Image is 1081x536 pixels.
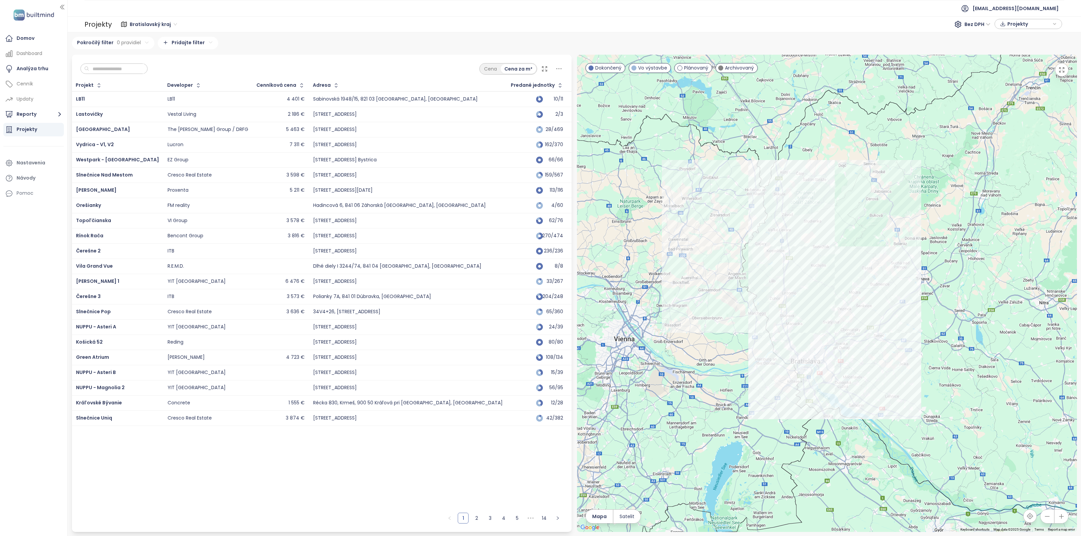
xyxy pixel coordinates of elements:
[17,189,33,197] div: Pomoc
[76,247,101,254] a: Čerešne 2
[168,187,188,193] div: Proxenta
[286,309,305,315] div: 3 636 €
[290,142,305,148] div: 7 311 €
[313,127,357,133] div: [STREET_ADDRESS]
[76,171,133,178] a: Slnečnice Nad Mestom
[17,174,35,182] div: Návody
[998,19,1058,29] div: button
[471,513,482,524] li: 2
[76,96,85,102] a: LB11
[512,513,523,524] li: 5
[313,172,357,178] div: [STREET_ADDRESS]
[117,39,141,46] span: 0 pravidiel
[168,294,174,300] div: ITB
[546,218,563,223] div: 62/76
[546,310,563,314] div: 65/360
[313,278,357,285] div: [STREET_ADDRESS]
[546,385,563,390] div: 56/95
[313,218,357,224] div: [STREET_ADDRESS]
[168,354,205,360] div: [PERSON_NAME]
[539,513,550,524] li: 14
[485,513,496,524] li: 3
[76,263,113,269] a: Vila Grand Vue
[168,218,187,224] div: VI Group
[571,83,618,87] div: Začiatok výstavby
[168,324,226,330] div: YIT [GEOGRAPHIC_DATA]
[313,400,503,406] div: Récka 830, Krmeš, 900 50 Kráľová pri [GEOGRAPHIC_DATA], [GEOGRAPHIC_DATA]
[76,278,119,285] a: [PERSON_NAME] 1
[501,64,536,74] div: Cena za m²
[511,83,555,87] span: Predané jednotky
[76,414,112,421] a: Slnečnice Uniq
[3,187,64,200] div: Pomoc
[546,188,563,192] div: 113/116
[546,249,563,253] div: 236/236
[288,400,305,406] div: 1 555 €
[313,157,377,163] div: [STREET_ADDRESS] Bystrica
[546,294,563,299] div: 204/248
[287,294,305,300] div: 3 573 €
[546,340,563,344] div: 80/80
[286,172,305,178] div: 3 598 €
[620,513,634,520] span: Satelit
[3,156,64,170] a: Nastavenia
[313,187,373,193] div: [STREET_ADDRESS][DATE]
[1048,528,1075,531] a: Report a map error
[592,513,607,520] span: Mapa
[546,264,563,268] div: 8/8
[546,127,563,132] div: 28/469
[168,370,226,376] div: YIT [GEOGRAPHIC_DATA]
[286,127,305,133] div: 5 463 €
[256,83,296,87] div: Cenníková cena
[546,203,563,208] div: 4/60
[288,111,305,117] div: 2 186 €
[76,399,122,406] span: Kráľovské Bývanie
[546,234,563,238] div: 270/474
[546,370,563,375] div: 15/39
[3,171,64,185] a: Návody
[313,263,481,269] div: Dlhé diely I 3244/74, 841 04 [GEOGRAPHIC_DATA], [GEOGRAPHIC_DATA]
[76,141,114,148] span: Vydrica - V1, V2
[556,516,560,520] span: right
[448,516,452,520] span: left
[552,513,563,524] button: right
[286,218,305,224] div: 3 578 €
[1034,528,1044,531] a: Terms (opens in new tab)
[552,513,563,524] li: Nasledujúca strana
[960,527,989,532] button: Keyboard shortcuts
[167,83,193,87] div: Developer
[3,123,64,136] a: Projekty
[76,232,103,239] span: Rínok Rača
[313,294,431,300] div: Polianky 7A, 841 01 Dúbravka, [GEOGRAPHIC_DATA]
[313,83,331,87] div: Adresa
[168,127,248,133] div: The [PERSON_NAME] Group / DRFG
[546,97,563,101] div: 10/11
[546,112,563,116] div: 2/3
[76,126,130,133] span: [GEOGRAPHIC_DATA]
[76,384,125,391] a: NUPPU - Magnolia 2
[546,325,563,329] div: 24/39
[3,47,64,60] a: Dashboard
[168,157,188,163] div: EZ Group
[76,308,111,315] a: Slnečnice Pop
[613,510,640,523] button: Satelit
[76,83,94,87] div: Projekt
[76,202,101,209] a: Orešianky
[595,64,622,72] span: Dokončený
[539,513,549,523] a: 14
[485,513,495,523] a: 3
[168,415,212,421] div: Cresco Real Estate
[17,95,33,103] div: Updaty
[313,354,357,360] div: [STREET_ADDRESS]
[168,142,183,148] div: Lucron
[3,32,64,45] a: Domov
[499,513,509,523] a: 4
[313,142,357,148] div: [STREET_ADDRESS]
[11,8,56,22] img: logo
